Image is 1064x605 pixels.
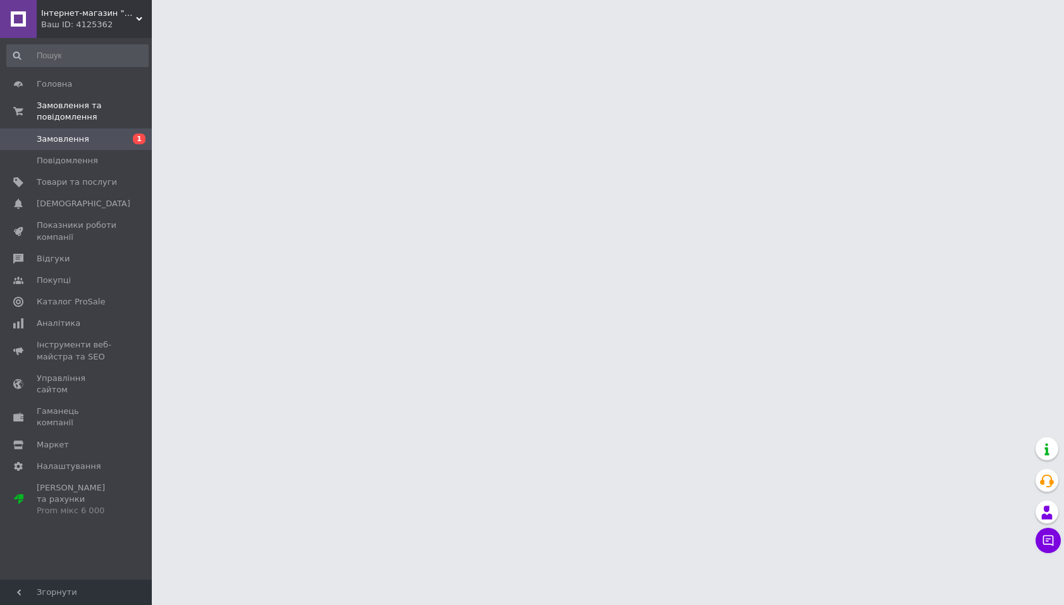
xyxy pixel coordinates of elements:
[37,275,71,286] span: Покупці
[37,318,80,329] span: Аналітика
[37,220,117,242] span: Показники роботи компанії
[37,339,117,362] span: Інструменти веб-майстра та SEO
[37,505,117,516] div: Prom мікс 6 000
[37,100,152,123] span: Замовлення та повідомлення
[37,373,117,396] span: Управління сайтом
[37,198,130,209] span: [DEMOGRAPHIC_DATA]
[133,134,145,144] span: 1
[1036,528,1061,553] button: Чат з покупцем
[41,8,136,19] span: Інтернет-магазин "Дом догори дном"
[6,44,149,67] input: Пошук
[37,406,117,428] span: Гаманець компанії
[37,177,117,188] span: Товари та послуги
[37,296,105,308] span: Каталог ProSale
[41,19,152,30] div: Ваш ID: 4125362
[37,482,117,517] span: [PERSON_NAME] та рахунки
[37,461,101,472] span: Налаштування
[37,155,98,166] span: Повідомлення
[37,253,70,265] span: Відгуки
[37,439,69,451] span: Маркет
[37,78,72,90] span: Головна
[37,134,89,145] span: Замовлення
